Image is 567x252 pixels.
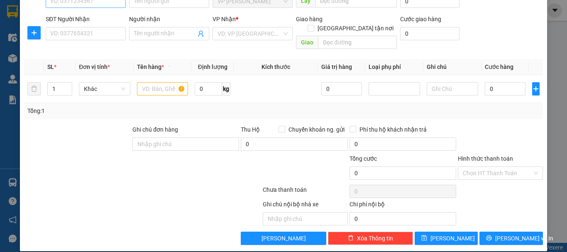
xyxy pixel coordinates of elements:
div: Người nhận [129,15,209,24]
span: Phí thu hộ khách nhận trả [356,125,430,134]
button: deleteXóa Thông tin [328,232,413,245]
span: save [421,235,427,242]
input: VD: Bàn, Ghế [137,82,188,95]
label: Ghi chú đơn hàng [132,126,178,133]
input: 0 [321,82,362,95]
span: Kích thước [262,64,290,70]
span: [GEOGRAPHIC_DATA] tận nơi [314,24,397,33]
span: [PERSON_NAME] [430,234,475,243]
button: delete [27,82,41,95]
div: Chi phí nội bộ [349,200,456,212]
span: Định lượng [198,64,227,70]
span: Tổng cước [349,155,377,162]
span: kg [222,82,230,95]
span: Cước hàng [485,64,513,70]
span: VP Nhận [213,16,236,22]
span: Giao hàng [296,16,323,22]
button: plus [27,26,41,39]
span: Giao [296,36,318,49]
button: printer[PERSON_NAME] và In [479,232,543,245]
div: Ghi chú nội bộ nhà xe [263,200,348,212]
span: Khác [84,83,125,95]
button: [PERSON_NAME] [241,232,326,245]
input: Nhập ghi chú [263,212,348,225]
span: delete [348,235,354,242]
span: Tên hàng [137,64,164,70]
div: Chưa thanh toán [262,185,349,200]
th: Ghi chú [423,59,481,75]
input: Cước giao hàng [400,27,459,40]
span: plus [28,29,40,36]
label: Cước giao hàng [400,16,441,22]
span: user-add [198,30,204,37]
div: SĐT Người Nhận [46,15,126,24]
span: Đơn vị tính [79,64,110,70]
button: save[PERSON_NAME] [415,232,478,245]
span: Thu Hộ [241,126,260,133]
span: SL [47,64,54,70]
span: [PERSON_NAME] và In [495,234,553,243]
span: printer [486,235,492,242]
span: Giá trị hàng [321,64,352,70]
th: Loại phụ phí [365,59,423,75]
span: Chuyển khoản ng. gửi [285,125,348,134]
input: Ghi chú đơn hàng [132,137,239,151]
input: Dọc đường [318,36,397,49]
span: Xóa Thông tin [357,234,393,243]
button: plus [532,82,540,95]
input: Ghi Chú [427,82,478,95]
div: Tổng: 1 [27,106,220,115]
span: plus [533,86,539,92]
label: Hình thức thanh toán [458,155,513,162]
span: [PERSON_NAME] [262,234,306,243]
